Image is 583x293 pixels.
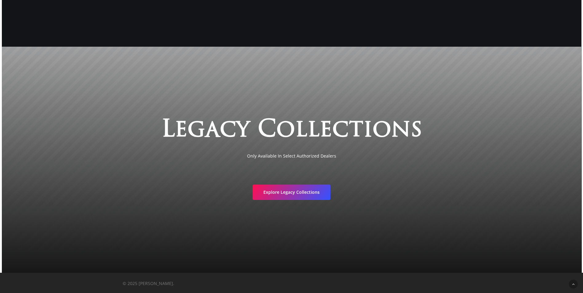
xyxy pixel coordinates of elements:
[307,117,320,145] span: l
[175,117,187,145] span: e
[320,117,332,145] span: e
[123,280,260,287] p: © 2025 [PERSON_NAME].
[569,280,578,289] a: Back to top
[411,117,422,145] span: s
[60,117,523,145] h3: Legacy Collections
[187,117,205,145] span: g
[253,185,330,200] a: Explore Legacy Collections
[205,117,220,145] span: a
[258,117,276,145] span: C
[372,117,391,145] span: o
[60,152,523,160] p: Only Available In Select Authorized Dealers
[276,117,295,145] span: o
[161,117,175,145] span: L
[220,117,236,145] span: c
[391,117,411,145] span: n
[263,189,320,195] span: Explore Legacy Collections
[349,117,363,145] span: t
[332,117,349,145] span: c
[363,117,372,145] span: i
[295,117,307,145] span: l
[236,117,250,145] span: y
